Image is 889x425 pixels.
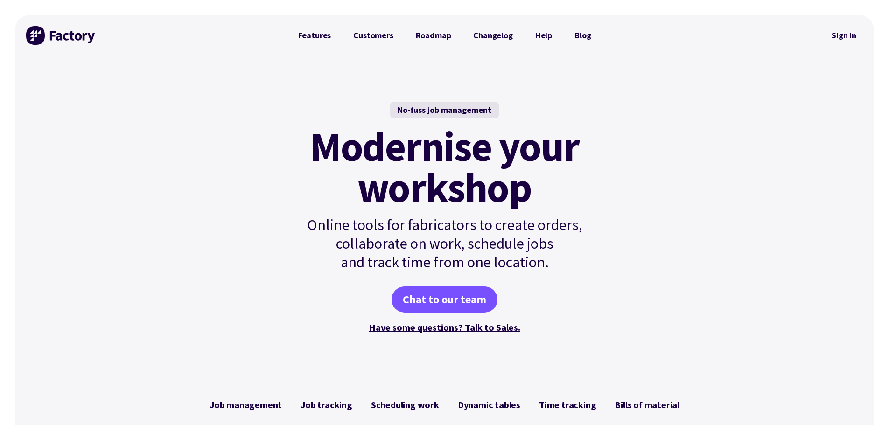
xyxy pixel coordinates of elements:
a: Have some questions? Talk to Sales. [369,321,520,333]
span: Bills of material [615,399,679,411]
a: Changelog [462,26,524,45]
img: Factory [26,26,96,45]
a: Roadmap [405,26,462,45]
a: Chat to our team [392,286,497,313]
span: Scheduling work [371,399,439,411]
p: Online tools for fabricators to create orders, collaborate on work, schedule jobs and track time ... [287,216,602,272]
span: Job management [210,399,282,411]
a: Sign in [825,25,863,46]
span: Dynamic tables [458,399,520,411]
a: Features [287,26,343,45]
a: Blog [563,26,602,45]
nav: Primary Navigation [287,26,602,45]
span: Job tracking [301,399,352,411]
span: Time tracking [539,399,596,411]
a: Customers [342,26,404,45]
div: No-fuss job management [390,102,499,118]
a: Help [524,26,563,45]
mark: Modernise your workshop [310,126,579,208]
nav: Secondary Navigation [825,25,863,46]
